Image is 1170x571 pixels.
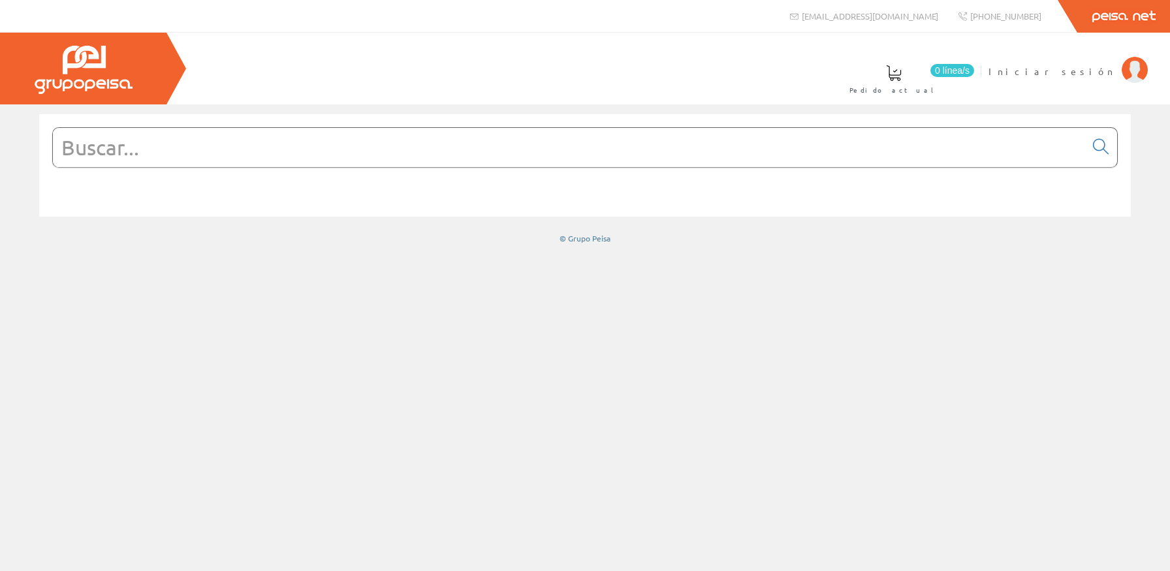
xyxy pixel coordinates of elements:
span: [EMAIL_ADDRESS][DOMAIN_NAME] [802,10,938,22]
span: [PHONE_NUMBER] [970,10,1041,22]
span: Iniciar sesión [988,65,1115,78]
span: 0 línea/s [930,64,974,77]
span: Pedido actual [849,84,938,97]
img: Grupo Peisa [35,46,133,94]
a: Iniciar sesión [988,54,1148,67]
div: © Grupo Peisa [39,233,1131,244]
input: Buscar... [53,128,1085,167]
